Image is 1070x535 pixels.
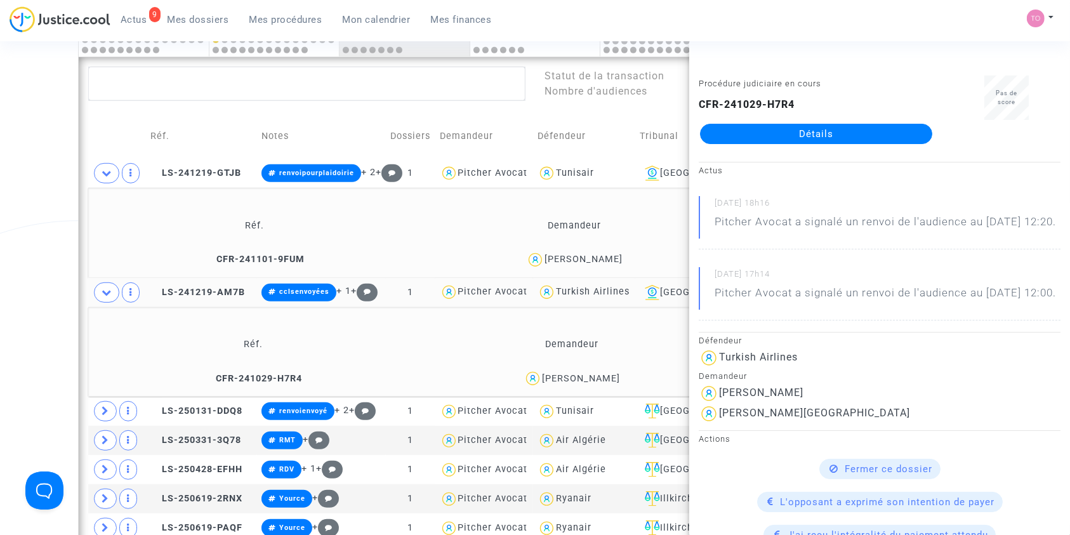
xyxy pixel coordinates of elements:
td: 1 [386,455,435,484]
span: + 1 [301,463,316,474]
iframe: Help Scout Beacon - Open [25,472,63,510]
span: + 2 [361,167,376,178]
img: fe1f3729a2b880d5091b466bdc4f5af5 [1027,10,1045,27]
span: + [349,405,376,416]
span: LS-241219-AM7B [150,287,245,298]
div: Ryanair [556,522,591,533]
td: Défendeur [533,114,635,159]
span: Actus [121,14,147,25]
td: 1 [386,159,435,188]
small: Actions [699,434,730,444]
div: [GEOGRAPHIC_DATA] [640,166,760,181]
td: Notes [257,114,386,159]
div: Pitcher Avocat [458,168,528,178]
div: Air Algérie [556,435,606,446]
div: [GEOGRAPHIC_DATA] [640,433,760,448]
a: Mes finances [421,10,502,29]
span: + [312,522,340,532]
img: icon-user.svg [699,404,719,424]
a: Mes procédures [239,10,333,29]
span: L'opposant a exprimé son intention de payer [781,496,995,508]
span: Yource [279,524,305,532]
span: Nombre d'audiences [545,85,647,97]
span: LS-250131-DDQ8 [150,406,242,416]
span: RDV [279,465,294,473]
img: icon-user.svg [538,164,556,183]
td: Réf. [93,324,413,366]
td: Dossiers [386,114,435,159]
a: Mes dossiers [157,10,239,29]
img: icon-user.svg [538,283,556,301]
span: Pas de score [996,89,1017,105]
img: icon-user.svg [538,432,556,450]
img: icon-user.svg [526,251,545,269]
img: icon-user.svg [538,490,556,508]
img: icon-faciliter-sm.svg [645,491,660,506]
div: [PERSON_NAME][GEOGRAPHIC_DATA] [719,407,910,419]
img: icon-user.svg [440,490,458,508]
div: Air Algérie [556,464,606,475]
span: + [316,463,343,474]
div: Turkish Airlines [556,286,630,297]
div: Tunisair [556,168,594,178]
small: Demandeur [699,371,747,381]
span: LS-250331-3Q78 [150,435,241,446]
small: [DATE] 18h16 [715,197,1060,214]
span: renvoipourplaidoirie [279,169,354,177]
span: CFR-241101-9FUM [205,254,305,265]
img: jc-logo.svg [10,6,110,32]
img: icon-user.svg [440,402,458,421]
div: [GEOGRAPHIC_DATA] [640,285,760,300]
div: Pitcher Avocat [458,493,528,504]
span: Mon calendrier [343,14,411,25]
small: Procédure judiciaire en cours [699,79,821,88]
td: Réf. [93,205,417,246]
img: icon-faciliter-sm.svg [645,433,660,448]
span: Mes finances [431,14,492,25]
div: [PERSON_NAME] [545,254,623,265]
span: CFR-241029-H7R4 [204,373,302,384]
p: Pitcher Avocat a signalé un renvoi de l'audience au [DATE] 12:00. [715,285,1056,307]
div: Tunisair [556,406,594,416]
div: [GEOGRAPHIC_DATA] [640,404,760,419]
img: icon-faciliter-sm.svg [645,462,660,477]
img: icon-banque.svg [645,166,660,181]
span: + 2 [334,405,349,416]
span: LS-241219-GTJB [150,168,241,178]
div: Pitcher Avocat [458,464,528,475]
img: icon-user.svg [524,369,542,388]
a: Détails [700,124,932,144]
p: Pitcher Avocat a signalé un renvoi de l'audience au [DATE] 12:20. [715,214,1056,236]
span: Statut de la transaction [545,70,664,82]
img: icon-user.svg [440,164,458,183]
img: icon-user.svg [440,461,458,479]
span: + [312,492,340,503]
td: Demandeur [417,205,732,246]
a: 9Actus [110,10,157,29]
span: LS-250428-EFHH [150,464,242,475]
div: [GEOGRAPHIC_DATA] [640,462,760,477]
div: Pitcher Avocat [458,286,528,297]
span: + 1 [336,286,351,296]
span: RMT [279,436,296,444]
img: icon-user.svg [538,461,556,479]
span: renvoienvoyé [279,407,327,415]
span: Mes dossiers [168,14,229,25]
div: Pitcher Avocat [458,406,528,416]
span: Yource [279,494,305,503]
td: 1 [386,426,435,455]
div: [PERSON_NAME] [542,373,620,384]
span: LS-250619-PAQF [150,522,242,533]
img: icon-banque.svg [645,285,660,300]
img: icon-faciliter-sm.svg [645,404,660,419]
div: Ryanair [556,493,591,504]
td: Réf. [146,114,257,159]
a: Mon calendrier [333,10,421,29]
span: + [303,434,330,445]
span: + [376,167,403,178]
img: icon-user.svg [440,283,458,301]
span: + [351,286,378,296]
div: Illkirch-[GEOGRAPHIC_DATA] [640,491,760,506]
td: 1 [386,484,435,513]
span: LS-250619-2RNX [150,493,242,504]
